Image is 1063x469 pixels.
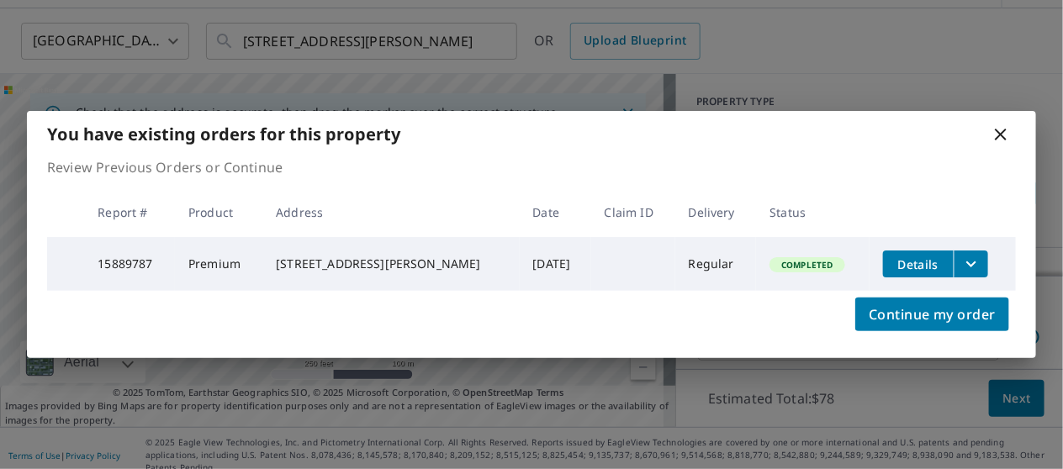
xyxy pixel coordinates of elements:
div: [STREET_ADDRESS][PERSON_NAME] [276,256,505,272]
th: Date [520,187,591,237]
th: Delivery [675,187,757,237]
button: Continue my order [855,298,1009,331]
span: Completed [771,259,843,271]
td: [DATE] [520,237,591,291]
button: detailsBtn-15889787 [883,250,954,277]
td: Premium [175,237,262,291]
span: Continue my order [869,303,996,326]
th: Address [262,187,519,237]
th: Report # [84,187,175,237]
button: filesDropdownBtn-15889787 [954,250,988,277]
p: Review Previous Orders or Continue [47,157,1016,177]
b: You have existing orders for this property [47,123,400,145]
th: Product [175,187,262,237]
td: Regular [675,237,757,291]
th: Status [756,187,870,237]
td: 15889787 [84,237,175,291]
span: Details [893,256,944,272]
th: Claim ID [591,187,675,237]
